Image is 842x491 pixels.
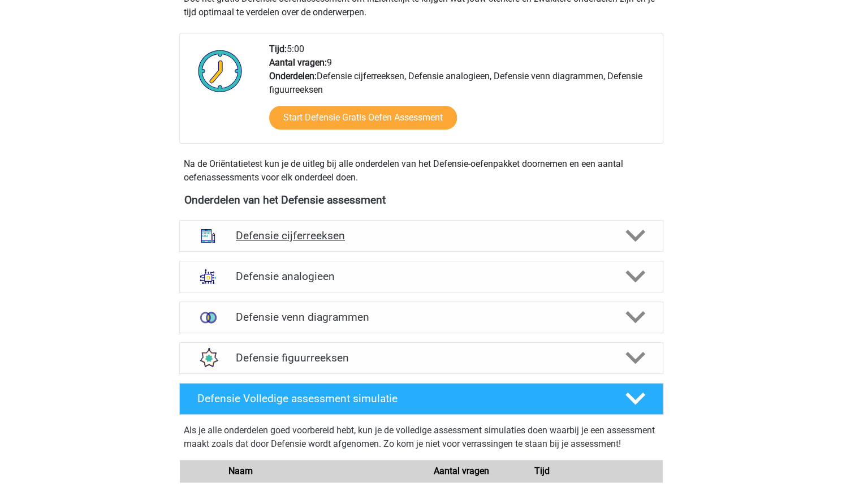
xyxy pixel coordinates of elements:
div: Tijd [502,464,582,478]
h4: Onderdelen van het Defensie assessment [184,193,658,206]
a: Defensie Volledige assessment simulatie [175,383,668,415]
a: venn diagrammen Defensie venn diagrammen [175,302,668,333]
div: 5:00 9 Defensie cijferreeksen, Defensie analogieen, Defensie venn diagrammen, Defensie figuurreeksen [261,42,662,143]
a: figuurreeksen Defensie figuurreeksen [175,342,668,374]
h4: Defensie Volledige assessment simulatie [197,392,607,405]
a: Start Defensie Gratis Oefen Assessment [269,106,457,130]
b: Aantal vragen: [269,57,327,68]
h4: Defensie figuurreeksen [236,351,606,364]
b: Onderdelen: [269,71,317,81]
img: analogieen [193,262,223,291]
img: Klok [192,42,249,99]
h4: Defensie venn diagrammen [236,311,606,324]
div: Naam [220,464,421,478]
img: cijferreeksen [193,221,223,251]
h4: Defensie cijferreeksen [236,229,606,242]
img: venn diagrammen [193,303,223,332]
a: analogieen Defensie analogieen [175,261,668,292]
div: Als je alle onderdelen goed voorbereid hebt, kun je de volledige assessment simulaties doen waarb... [184,424,659,455]
a: cijferreeksen Defensie cijferreeksen [175,220,668,252]
div: Na de Oriëntatietest kun je de uitleg bij alle onderdelen van het Defensie-oefenpakket doornemen ... [179,157,663,184]
div: Aantal vragen [421,464,501,478]
b: Tijd: [269,44,287,54]
img: figuurreeksen [193,343,223,373]
h4: Defensie analogieen [236,270,606,283]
